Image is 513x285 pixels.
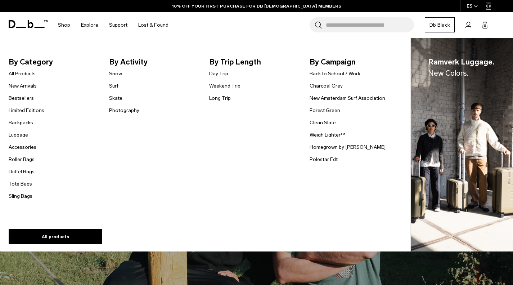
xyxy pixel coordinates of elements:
[209,94,231,102] a: Long Trip
[58,12,70,38] a: Shop
[209,82,240,90] a: Weekend Trip
[209,56,298,68] span: By Trip Length
[428,68,468,77] span: New Colors.
[9,82,37,90] a: New Arrivals
[109,82,118,90] a: Surf
[109,94,122,102] a: Skate
[310,82,343,90] a: Charcoal Grey
[9,156,35,163] a: Roller Bags
[9,56,98,68] span: By Category
[109,56,198,68] span: By Activity
[9,119,33,126] a: Backpacks
[9,70,36,77] a: All Products
[310,70,360,77] a: Back to School / Work
[310,94,385,102] a: New Amsterdam Surf Association
[411,38,513,252] a: Ramverk Luggage.New Colors. Db
[9,131,28,139] a: Luggage
[109,107,139,114] a: Photography
[53,12,174,38] nav: Main Navigation
[109,12,127,38] a: Support
[428,56,494,79] span: Ramverk Luggage.
[310,107,340,114] a: Forest Green
[81,12,98,38] a: Explore
[109,70,122,77] a: Snow
[209,70,228,77] a: Day Trip
[310,119,336,126] a: Clean Slate
[9,180,32,188] a: Tote Bags
[425,17,455,32] a: Db Black
[310,131,345,139] a: Weigh Lighter™
[9,192,32,200] a: Sling Bags
[310,56,399,68] span: By Campaign
[310,143,386,151] a: Homegrown by [PERSON_NAME]
[9,168,35,175] a: Duffel Bags
[172,3,341,9] a: 10% OFF YOUR FIRST PURCHASE FOR DB [DEMOGRAPHIC_DATA] MEMBERS
[138,12,168,38] a: Lost & Found
[9,143,36,151] a: Accessories
[9,229,102,244] a: All products
[310,156,339,163] a: Polestar Edt.
[9,107,44,114] a: Limited Editions
[9,94,34,102] a: Bestsellers
[411,38,513,252] img: Db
